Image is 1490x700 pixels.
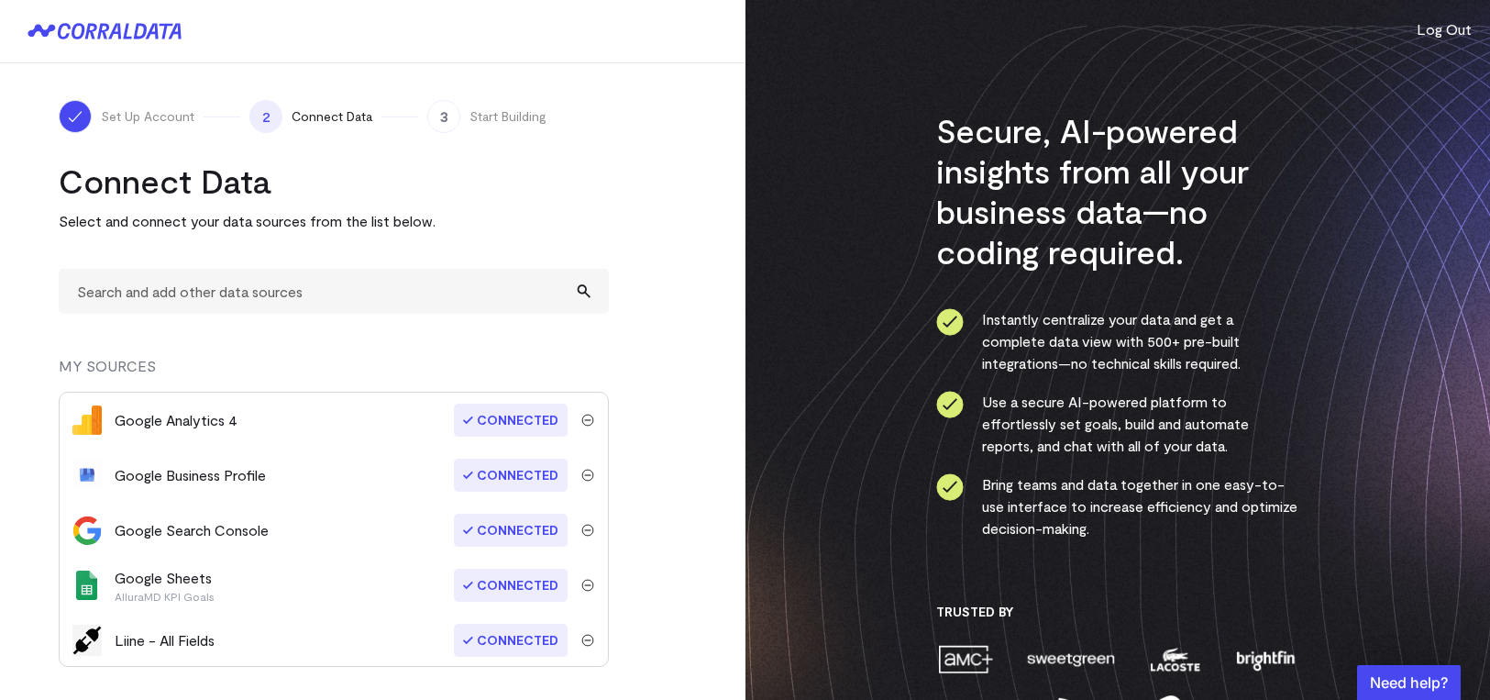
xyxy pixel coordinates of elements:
li: Instantly centralize your data and get a complete data view with 500+ pre-built integrations—no t... [936,308,1298,374]
h3: Trusted By [936,604,1298,620]
img: google_analytics_4-4ee20295.svg [72,406,102,435]
span: 3 [427,100,460,133]
img: trash-40e54a27.svg [581,579,594,592]
div: Liine - All Fields [115,629,215,651]
img: ico-check-circle-4b19435c.svg [936,308,964,336]
span: 2 [249,100,282,133]
span: Set Up Account [101,107,194,126]
h3: Secure, AI-powered insights from all your business data—no coding required. [936,110,1298,272]
img: sweetgreen-1d1fb32c.png [1025,643,1117,675]
img: trash-40e54a27.svg [581,524,594,537]
img: trash-40e54a27.svg [581,634,594,647]
div: Google Business Profile [115,464,266,486]
span: Connected [454,459,568,492]
div: Google Analytics 4 [115,409,237,431]
img: ico-check-circle-4b19435c.svg [936,473,964,501]
input: Search and add other data sources [59,269,609,314]
span: Start Building [469,107,546,126]
p: Select and connect your data sources from the list below. [59,210,609,232]
img: brightfin-a251e171.png [1232,643,1298,675]
span: Connected [454,514,568,547]
img: amc-0b11a8f1.png [936,643,995,675]
img: default-f74cbd8b.png [72,625,102,656]
span: Connected [454,404,568,437]
div: Google Search Console [115,519,269,541]
li: Use a secure AI-powered platform to effortlessly set goals, build and automate reports, and chat ... [936,391,1298,457]
img: lacoste-7a6b0538.png [1148,643,1202,675]
img: trash-40e54a27.svg [581,414,594,427]
img: trash-40e54a27.svg [581,469,594,482]
p: AlluraMD KPI Goals [115,589,215,604]
img: ico-check-white-5ff98cb1.svg [66,107,84,126]
button: Log Out [1417,18,1472,40]
span: Connect Data [292,107,372,126]
img: ico-check-circle-4b19435c.svg [936,391,964,418]
li: Bring teams and data together in one easy-to-use interface to increase efficiency and optimize de... [936,473,1298,539]
span: Connected [454,569,568,602]
img: google_business_profile-01dad752.svg [72,461,102,490]
h2: Connect Data [59,161,609,201]
div: MY SOURCES [59,355,609,392]
img: google_search_console-3467bcd2.svg [72,516,102,545]
div: Google Sheets [115,567,215,604]
img: google_sheets-5a4bad8e.svg [72,571,102,600]
span: Connected [454,624,568,657]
